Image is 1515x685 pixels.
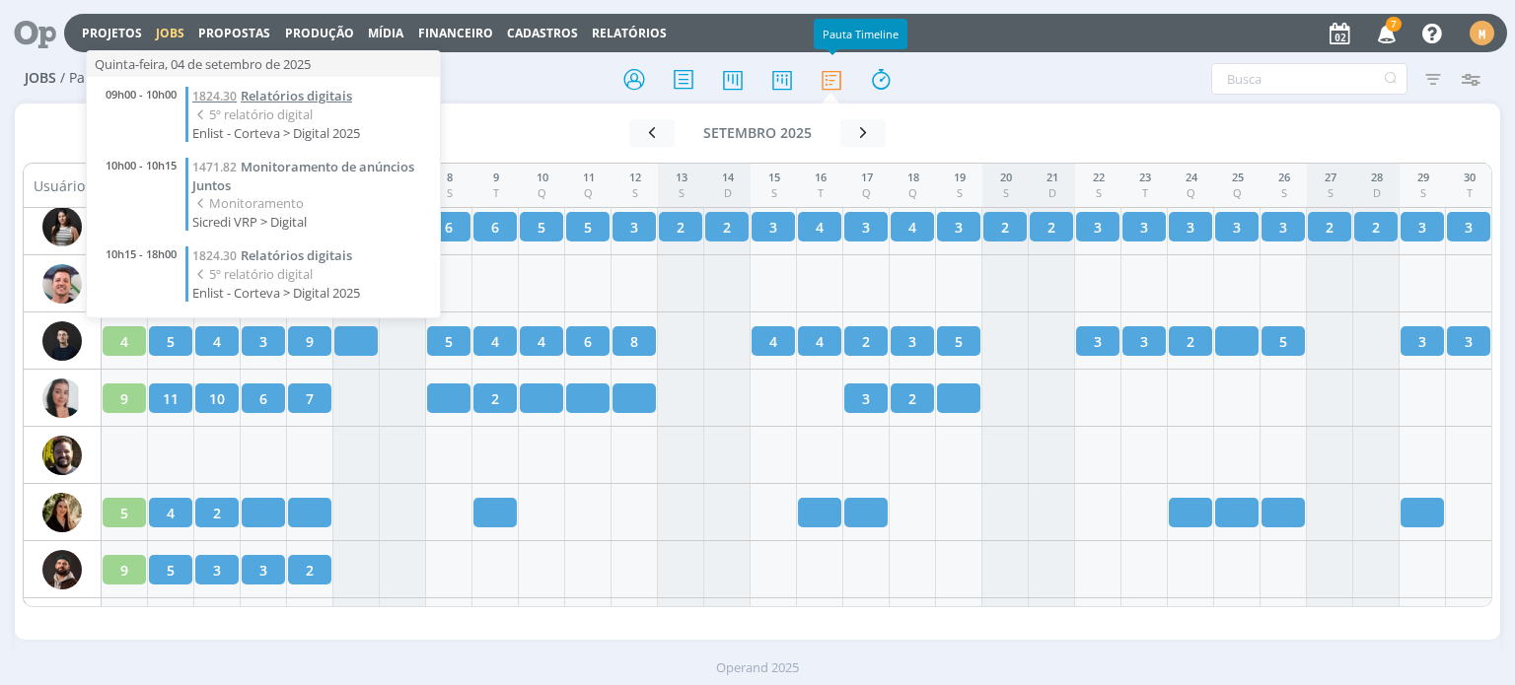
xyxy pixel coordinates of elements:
[306,388,314,409] span: 7
[447,170,453,186] div: 8
[592,25,667,41] a: Relatórios
[584,331,592,352] span: 6
[163,388,179,409] span: 11
[955,217,963,238] span: 3
[768,170,780,186] div: 15
[722,170,734,186] div: 14
[368,25,403,41] a: Mídia
[198,25,270,41] span: Propostas
[493,170,499,186] div: 9
[192,124,360,142] span: Enlist - Corteva > Digital 2025
[861,185,873,202] div: Q
[1233,217,1241,238] span: 3
[42,321,82,361] img: C
[538,331,545,352] span: 4
[955,331,963,352] span: 5
[42,264,82,304] img: C
[259,560,267,581] span: 3
[722,185,734,202] div: D
[493,185,499,202] div: T
[769,331,777,352] span: 4
[814,19,907,49] div: Pauta Timeline
[537,185,548,202] div: Q
[908,331,916,352] span: 3
[677,217,685,238] span: 2
[25,70,56,87] span: Jobs
[259,331,267,352] span: 3
[1093,185,1105,202] div: S
[1371,170,1383,186] div: 28
[491,331,499,352] span: 4
[1187,217,1194,238] span: 3
[907,170,919,186] div: 18
[97,158,185,231] div: 10h00 - 10h15
[192,265,360,284] span: 5º relatório digital
[192,26,276,41] button: Propostas
[76,26,148,41] button: Projetos
[1469,16,1495,50] button: M
[167,331,175,352] span: 5
[120,503,128,523] span: 5
[1464,185,1476,202] div: T
[703,123,812,142] span: setembro 2025
[97,246,185,302] div: 10h15 - 18h00
[1186,185,1197,202] div: Q
[192,158,414,194] span: Monitoramento de anúncios Juntos
[586,26,673,41] button: Relatórios
[862,331,870,352] span: 2
[629,185,641,202] div: S
[816,331,824,352] span: 4
[507,25,578,41] span: Cadastros
[42,436,82,475] img: C
[815,185,827,202] div: T
[861,170,873,186] div: 17
[1418,217,1426,238] span: 3
[259,388,267,409] span: 6
[1093,170,1105,186] div: 22
[630,217,638,238] span: 3
[538,217,545,238] span: 5
[156,25,184,41] a: Jobs
[241,246,352,264] span: Relatórios digitais
[954,170,966,186] div: 19
[412,26,499,41] button: Financeiro
[1139,170,1151,186] div: 23
[630,331,638,352] span: 8
[1418,331,1426,352] span: 3
[209,388,225,409] span: 10
[120,388,128,409] span: 9
[447,185,453,202] div: S
[1046,170,1058,186] div: 21
[1187,331,1194,352] span: 2
[862,388,870,409] span: 3
[1139,185,1151,202] div: T
[213,503,221,523] span: 2
[42,550,82,589] img: D
[537,170,548,186] div: 10
[192,247,237,264] span: 1824.30
[769,217,777,238] span: 3
[908,388,916,409] span: 2
[862,217,870,238] span: 3
[97,87,185,142] div: 09h00 - 10h00
[676,170,687,186] div: 13
[445,217,453,238] span: 6
[60,70,168,87] span: / Pauta Timeline
[42,493,82,532] img: C
[1140,217,1148,238] span: 3
[1325,170,1336,186] div: 27
[491,388,499,409] span: 2
[1465,217,1473,238] span: 3
[907,185,919,202] div: Q
[1232,170,1244,186] div: 25
[120,560,128,581] span: 9
[192,88,237,104] span: 1824.30
[1186,170,1197,186] div: 24
[1470,21,1494,45] div: M
[42,378,82,418] img: C
[1417,170,1429,186] div: 29
[192,159,237,175] span: 1471.82
[1417,185,1429,202] div: S
[192,284,360,302] span: Enlist - Corteva > Digital 2025
[167,560,175,581] span: 5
